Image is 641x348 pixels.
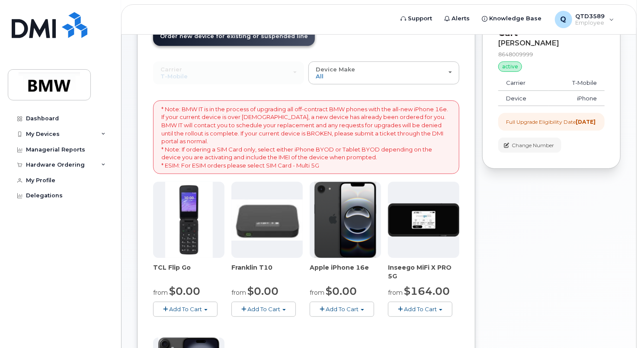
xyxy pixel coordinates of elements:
[161,105,451,170] p: * Note: BMW IT is in the process of upgrading all off-contract BMW phones with the all-new iPhone...
[231,302,296,317] button: Add To Cart
[310,289,324,296] small: from
[308,61,459,84] button: Device Make All
[316,73,324,80] span: All
[498,61,522,72] div: active
[388,302,452,317] button: Add To Cart
[169,285,200,297] span: $0.00
[388,203,459,237] img: cut_small_inseego_5G.jpg
[452,14,470,23] span: Alerts
[439,10,476,27] a: Alerts
[576,13,605,19] span: QTD3589
[506,118,596,126] div: Full Upgrade Eligibility Date
[498,39,605,47] div: [PERSON_NAME]
[247,306,280,313] span: Add To Cart
[231,200,303,241] img: t10.jpg
[326,285,357,297] span: $0.00
[314,182,377,258] img: iphone16e.png
[603,310,635,342] iframe: Messenger Launcher
[388,289,403,296] small: from
[408,14,433,23] span: Support
[548,75,605,91] td: T-Mobile
[165,182,213,258] img: TCL_FLIP_MODE.jpg
[316,66,355,73] span: Device Make
[561,14,567,25] span: Q
[153,263,224,280] div: TCL Flip Go
[395,10,439,27] a: Support
[153,289,168,296] small: from
[576,119,596,125] strong: [DATE]
[388,263,459,280] div: Inseego MiFi X PRO 5G
[476,10,548,27] a: Knowledge Base
[231,263,303,280] div: Franklin T10
[498,138,561,153] button: Change Number
[326,306,359,313] span: Add To Cart
[576,19,605,26] span: Employee
[549,11,620,28] div: QTD3589
[404,285,450,297] span: $164.00
[247,285,279,297] span: $0.00
[490,14,542,23] span: Knowledge Base
[153,302,218,317] button: Add To Cart
[160,33,308,39] span: Order new device for existing or suspended line
[548,91,605,106] td: iPhone
[498,91,548,106] td: Device
[498,75,548,91] td: Carrier
[498,51,605,58] div: 8648009999
[404,306,437,313] span: Add To Cart
[169,306,202,313] span: Add To Cart
[231,289,246,296] small: from
[310,302,374,317] button: Add To Cart
[512,142,554,149] span: Change Number
[310,263,381,280] div: Apple iPhone 16e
